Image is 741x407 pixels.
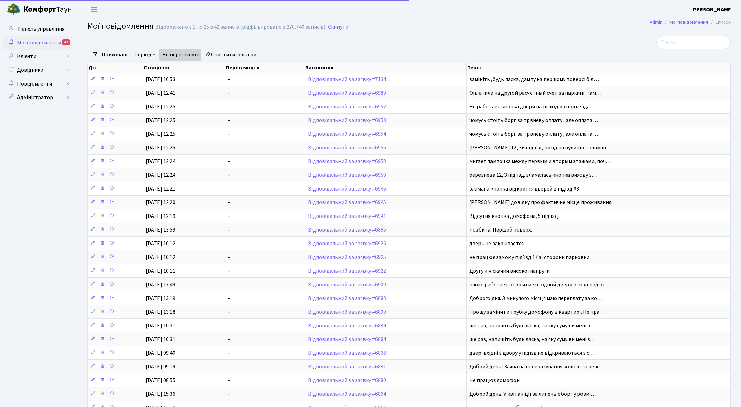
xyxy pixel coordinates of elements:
[146,336,175,343] span: [DATE] 10:31
[469,281,611,288] span: плохо работает открытие взодной двери в подьезд от…
[308,76,386,83] a: Відповідальний за заявку #7134
[228,267,230,275] span: -
[469,226,532,234] span: Розбита. Перший поверх.
[146,89,175,97] span: [DATE] 12:41
[18,25,64,33] span: Панель управління
[469,89,601,97] span: Оплатила на другой расчетный счет за паркинг. Там…
[669,18,708,26] a: Мої повідомлення
[308,253,386,261] a: Відповідальний за заявку #6925
[308,103,386,110] a: Відповідальний за заявку #6952
[228,322,230,329] span: -
[469,363,605,370] span: Добрий день! Заява на пеперахування коштів за резе…
[3,50,72,63] a: Клієнти
[308,130,386,138] a: Відповідальний за заявку #6954
[146,308,175,316] span: [DATE] 13:18
[228,171,230,179] span: -
[469,294,602,302] span: Доброго дня. З минулого місяця маю переплату за ко…
[146,158,175,165] span: [DATE] 12:24
[146,240,175,247] span: [DATE] 10:12
[467,63,731,73] th: Текст
[228,363,230,370] span: -
[228,130,230,138] span: -
[146,226,175,234] span: [DATE] 13:59
[131,49,158,61] a: Період
[203,49,259,61] a: Очистити фільтри
[308,377,386,384] a: Відповідальний за заявку #6880
[3,63,72,77] a: Довідники
[469,117,598,124] span: чомусь стоіть борг за трвневу оплату , але оплата…
[469,144,612,152] span: [PERSON_NAME] 12, 3й під'їзд, вихід на вулицю – зламан…
[650,18,662,26] a: Admin
[225,63,305,73] th: Переглянуто
[146,117,175,124] span: [DATE] 12:25
[228,349,230,357] span: -
[469,240,524,247] span: дверь не закрывается
[228,144,230,152] span: -
[228,76,230,83] span: -
[228,226,230,234] span: -
[3,91,72,104] a: Адміністратор
[228,281,230,288] span: -
[86,4,103,15] button: Переключити навігацію
[228,390,230,398] span: -
[308,212,386,220] a: Відповідальний за заявку #6941
[469,212,558,220] span: Відсутня кнопка домофона, 5 підʼїзд
[308,322,386,329] a: Відповідальний за заявку #6884
[23,4,56,15] b: Комфорт
[146,294,175,302] span: [DATE] 13:19
[7,3,21,16] img: logo.png
[146,171,175,179] span: [DATE] 12:24
[691,6,733,13] b: [PERSON_NAME]
[469,322,596,329] span: ще раз, напишіть будь ласка, на яку суму ви мені з…
[308,363,386,370] a: Відповідальний за заявку #6881
[469,130,598,138] span: чомусь стоіть борг за трвневу оплату , але оплата…
[469,390,596,398] span: Добрий день. У квітаніції за липень є борг у розмі…
[308,117,386,124] a: Відповідальний за заявку #6953
[146,267,175,275] span: [DATE] 10:11
[469,336,596,343] span: ще раз, напишіть будь ласка, на яку суму ви мені з…
[308,294,386,302] a: Відповідальний за заявку #6888
[308,281,386,288] a: Відповідальний за заявку #6909
[308,185,386,193] a: Відповідальний за заявку #6946
[159,49,201,61] a: Не переглянуті
[308,144,386,152] a: Відповідальний за заявку #6955
[146,130,175,138] span: [DATE] 12:25
[228,377,230,384] span: -
[691,5,733,14] a: [PERSON_NAME]
[308,199,386,206] a: Відповідальний за заявку #6945
[228,336,230,343] span: -
[308,158,386,165] a: Відповідальний за заявку #6958
[228,89,230,97] span: -
[228,199,230,206] span: -
[87,20,154,32] span: Мої повідомлення
[469,377,520,384] span: Не працює домофон
[3,36,72,50] a: Мої повідомлення42
[155,24,327,30] div: Відображено з 1 по 25 з 42 записів (відфільтровано з 270,740 записів).
[308,240,386,247] a: Відповідальний за заявку #6926
[228,117,230,124] span: -
[146,363,175,370] span: [DATE] 09:19
[308,336,386,343] a: Відповідальний за заявку #6884
[308,267,386,275] a: Відповідальний за заявку #6922
[146,199,175,206] span: [DATE] 12:20
[146,377,175,384] span: [DATE] 08:55
[146,144,175,152] span: [DATE] 12:25
[469,199,612,206] span: [PERSON_NAME] довідку про фактичне місце проживання.
[656,36,731,49] input: Пошук...
[146,390,175,398] span: [DATE] 15:36
[708,18,731,26] li: Список
[3,22,72,36] a: Панель управління
[62,39,70,45] div: 42
[228,212,230,220] span: -
[17,39,61,47] span: Мої повідомлення
[228,253,230,261] span: -
[99,49,130,61] a: Приховані
[308,89,386,97] a: Відповідальний за заявку #6989
[308,390,386,398] a: Відповідальний за заявку #6864
[639,15,741,29] nav: breadcrumb
[308,226,386,234] a: Відповідальний за заявку #6865
[305,63,467,73] th: Заголовок
[308,308,386,316] a: Відповідальний за заявку #6890
[146,103,175,110] span: [DATE] 12:25
[146,253,175,261] span: [DATE] 10:12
